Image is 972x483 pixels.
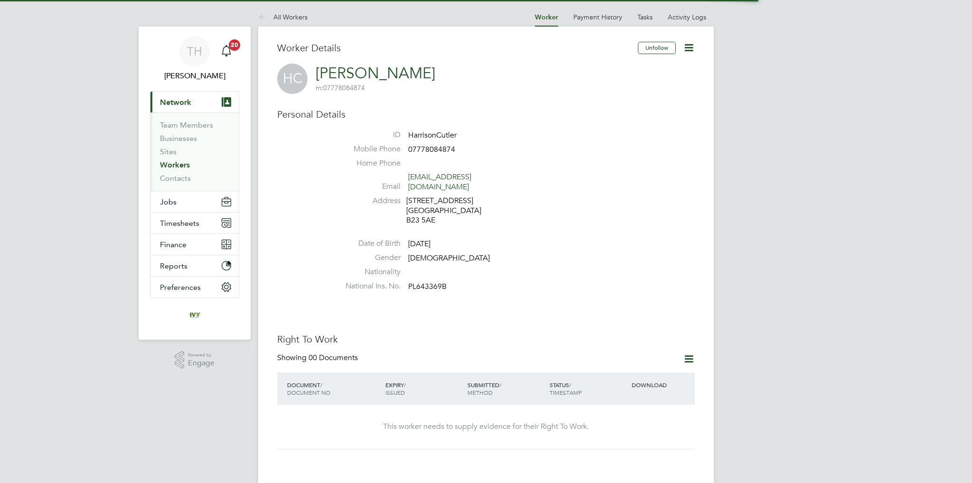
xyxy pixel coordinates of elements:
label: Home Phone [334,158,401,168]
label: ID [334,130,401,140]
span: Finance [160,240,187,249]
span: 07778084874 [316,84,365,92]
a: 20 [217,36,236,66]
h3: Right To Work [277,333,695,345]
span: HarrisonCutler [408,130,457,140]
div: STATUS [547,376,629,401]
a: Sites [160,147,177,156]
span: [DEMOGRAPHIC_DATA] [408,253,490,263]
a: TH[PERSON_NAME] [150,36,239,82]
div: This worker needs to supply evidence for their Right To Work. [287,422,685,432]
span: Reports [160,261,187,270]
a: All Workers [258,13,308,21]
a: Contacts [160,174,191,183]
span: Timesheets [160,219,199,228]
span: METHOD [467,389,493,396]
h3: Worker Details [277,42,638,54]
a: Payment History [573,13,622,21]
button: Timesheets [150,213,239,233]
label: Date of Birth [334,239,401,249]
span: PL643369B [408,282,447,291]
a: [PERSON_NAME] [316,64,435,83]
a: Tasks [637,13,653,21]
button: Reports [150,255,239,276]
span: m: [316,84,323,92]
span: 00 Documents [308,353,358,362]
label: Nationality [334,267,401,277]
a: [EMAIL_ADDRESS][DOMAIN_NAME] [408,172,471,192]
span: 20 [229,39,240,51]
button: Finance [150,234,239,255]
span: Tom Harvey [150,70,239,82]
span: HC [277,64,308,94]
span: Network [160,98,191,107]
span: Powered by [188,351,215,359]
span: / [404,381,406,389]
a: Activity Logs [668,13,706,21]
a: Team Members [160,121,213,130]
span: Jobs [160,197,177,206]
button: Preferences [150,277,239,297]
a: Workers [160,160,190,169]
div: Network [150,112,239,191]
div: DOWNLOAD [629,376,695,393]
span: / [499,381,501,389]
img: ivyresourcegroup-logo-retina.png [187,307,202,323]
h3: Personal Details [277,108,695,121]
a: Worker [535,13,558,21]
div: SUBMITTED [465,376,547,401]
a: Go to home page [150,307,239,323]
span: 07778084874 [408,145,455,154]
span: DOCUMENT NO. [287,389,332,396]
a: Businesses [160,134,197,143]
span: Preferences [160,283,201,292]
label: Mobile Phone [334,144,401,154]
a: Powered byEngage [175,351,215,369]
span: / [320,381,322,389]
label: Gender [334,253,401,263]
div: DOCUMENT [285,376,383,401]
span: [DATE] [408,239,430,249]
button: Network [150,92,239,112]
span: Engage [188,359,215,367]
button: Unfollow [638,42,676,54]
label: National Ins. No. [334,281,401,291]
button: Jobs [150,191,239,212]
span: TH [187,45,202,57]
span: TIMESTAMP [550,389,582,396]
label: Email [334,182,401,192]
span: ISSUED [385,389,405,396]
nav: Main navigation [139,27,251,340]
div: EXPIRY [383,376,465,401]
div: Showing [277,353,360,363]
span: / [569,381,571,389]
div: [STREET_ADDRESS] [GEOGRAPHIC_DATA] B23 5AE [406,196,496,225]
label: Address [334,196,401,206]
